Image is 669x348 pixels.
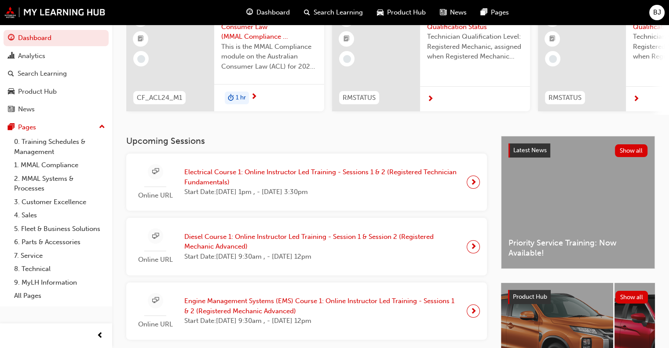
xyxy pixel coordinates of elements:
span: RMSTATUS [548,93,581,103]
span: BJ [653,7,661,18]
div: Analytics [18,51,45,61]
span: Start Date: [DATE] 9:30am , - [DATE] 12pm [184,316,460,326]
span: Technician Qualification Level: Registered Mechanic, assigned when Registered Mechanic modules ha... [427,32,523,62]
span: up-icon [99,121,105,133]
span: sessionType_ONLINE_URL-icon [152,295,159,306]
button: BJ [649,5,665,20]
span: car-icon [8,88,15,96]
span: news-icon [440,7,446,18]
span: Start Date: [DATE] 1pm , - [DATE] 3:30pm [184,187,460,197]
a: 1. MMAL Compliance [11,158,109,172]
a: Product Hub [4,84,109,100]
span: sessionType_ONLINE_URL-icon [152,231,159,242]
h3: Upcoming Sessions [126,136,487,146]
span: next-icon [470,176,477,188]
a: 4. Sales [11,209,109,222]
span: Product Hub [513,293,547,300]
span: learningRecordVerb_NONE-icon [549,55,557,63]
button: Pages [4,119,109,136]
span: news-icon [8,106,15,114]
a: pages-iconPages [474,4,516,22]
span: next-icon [427,95,434,103]
span: booktick-icon [138,33,144,45]
a: Product HubShow all [508,290,648,304]
a: 5. Fleet & Business Solutions [11,222,109,236]
a: Dashboard [4,30,109,46]
a: Search Learning [4,66,109,82]
span: RMSTATUS [343,93,376,103]
span: booktick-icon [344,33,350,45]
span: pages-icon [481,7,487,18]
a: 3. Customer Excellence [11,195,109,209]
span: search-icon [8,70,14,78]
span: Search Learning [314,7,363,18]
span: chart-icon [8,52,15,60]
span: This is the MMAL Compliance module on the Australian Consumer Law (ACL) for 2024. Complete this m... [221,42,317,72]
a: Latest NewsShow allPriority Service Training: Now Available! [501,136,655,269]
a: 9. MyLH Information [11,276,109,289]
img: mmal [4,7,106,18]
a: 6. Parts & Accessories [11,235,109,249]
a: News [4,101,109,117]
span: guage-icon [246,7,253,18]
span: CF_ACL24_M1 [137,93,182,103]
span: Start Date: [DATE] 9:30am , - [DATE] 12pm [184,252,460,262]
span: The Australian Consumer Law (MMAL Compliance - 2024) [221,12,317,42]
span: pages-icon [8,124,15,132]
span: booktick-icon [549,33,556,45]
span: next-icon [251,93,257,101]
span: Priority Service Training: Now Available! [508,238,647,258]
a: CF_ACL24_M1The Australian Consumer Law (MMAL Compliance - 2024)This is the MMAL Compliance module... [126,5,324,111]
span: Dashboard [256,7,290,18]
span: next-icon [633,95,640,103]
button: DashboardAnalyticsSearch LearningProduct HubNews [4,28,109,119]
button: Show all [615,144,648,157]
a: search-iconSearch Learning [297,4,370,22]
a: news-iconNews [433,4,474,22]
span: Online URL [133,190,177,201]
a: 8. Technical [11,262,109,276]
span: car-icon [377,7,384,18]
a: 0. Training Schedules & Management [11,135,109,158]
button: Show all [615,291,648,304]
span: Engine Management Systems (EMS) Course 1: Online Instructor Led Training - Sessions 1 & 2 (Regist... [184,296,460,316]
span: search-icon [304,7,310,18]
a: Online URLEngine Management Systems (EMS) Course 1: Online Instructor Led Training - Sessions 1 &... [133,289,480,333]
a: guage-iconDashboard [239,4,297,22]
span: 1 hr [236,93,246,103]
a: Analytics [4,48,109,64]
a: RMSTATUSRegistered Mechanic Qualification StatusTechnician Qualification Level: Registered Mechan... [332,5,530,111]
a: Latest NewsShow all [508,143,647,158]
span: next-icon [470,241,477,253]
span: Online URL [133,319,177,330]
span: learningRecordVerb_NONE-icon [343,55,351,63]
span: Online URL [133,255,177,265]
div: Product Hub [18,87,57,97]
span: sessionType_ONLINE_URL-icon [152,166,159,177]
span: learningRecordVerb_NONE-icon [137,55,145,63]
div: Search Learning [18,69,67,79]
div: News [18,104,35,114]
span: Product Hub [387,7,426,18]
span: guage-icon [8,34,15,42]
span: Latest News [513,147,547,154]
div: Pages [18,122,36,132]
span: duration-icon [228,92,234,104]
span: next-icon [470,305,477,317]
span: Pages [491,7,509,18]
a: car-iconProduct Hub [370,4,433,22]
span: Electrical Course 1: Online Instructor Led Training - Sessions 1 & 2 (Registered Technician Funda... [184,167,460,187]
span: Diesel Course 1: Online Instructor Led Training - Session 1 & Session 2 (Registered Mechanic Adva... [184,232,460,252]
a: Online URLDiesel Course 1: Online Instructor Led Training - Session 1 & Session 2 (Registered Mec... [133,225,480,268]
a: 7. Service [11,249,109,263]
span: News [450,7,467,18]
span: prev-icon [97,330,103,341]
a: 2. MMAL Systems & Processes [11,172,109,195]
a: Online URLElectrical Course 1: Online Instructor Led Training - Sessions 1 & 2 (Registered Techni... [133,161,480,204]
a: All Pages [11,289,109,303]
